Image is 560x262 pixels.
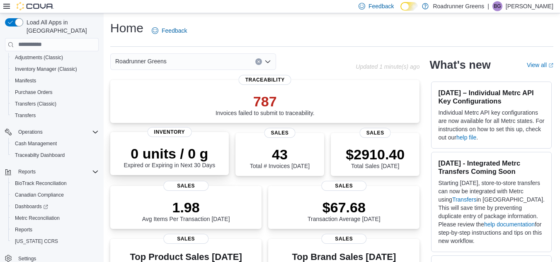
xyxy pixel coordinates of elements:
span: Feedback [162,26,187,35]
button: Cash Management [8,138,102,149]
p: 0 units / 0 g [124,145,215,162]
span: Adjustments (Classic) [15,54,63,61]
span: Manifests [12,76,99,86]
button: [US_STATE] CCRS [8,236,102,247]
button: Reports [2,166,102,178]
span: Traceability [239,75,291,85]
span: Operations [18,129,43,135]
h3: [DATE] – Individual Metrc API Key Configurations [438,89,545,105]
span: Reports [15,167,99,177]
span: Traceabilty Dashboard [15,152,65,159]
span: Sales [264,128,295,138]
span: Dashboards [15,203,48,210]
p: $67.68 [308,199,381,216]
button: Operations [15,127,46,137]
span: Sales [163,181,209,191]
span: Canadian Compliance [15,192,64,198]
a: Manifests [12,76,39,86]
p: $2910.40 [346,146,405,163]
span: Purchase Orders [15,89,53,96]
button: Reports [8,224,102,236]
a: Canadian Compliance [12,190,67,200]
span: Canadian Compliance [12,190,99,200]
a: Traceabilty Dashboard [12,150,68,160]
h2: What's new [429,58,490,72]
div: Total # Invoices [DATE] [250,146,310,169]
span: Transfers [15,112,36,119]
span: Roadrunner Greens [115,56,167,66]
span: Reports [18,168,36,175]
span: [US_STATE] CCRS [15,238,58,245]
a: Transfers [452,196,477,203]
span: Metrc Reconciliation [15,215,60,221]
span: Sales [321,234,367,244]
span: Adjustments (Classic) [12,53,99,62]
span: Cash Management [15,140,57,147]
img: Cova [17,2,54,10]
button: BioTrack Reconciliation [8,178,102,189]
h3: [DATE] - Integrated Metrc Transfers Coming Soon [438,159,545,175]
a: help file [456,134,476,141]
input: Dark Mode [400,2,418,11]
button: Clear input [255,58,262,65]
a: Cash Management [12,139,60,149]
div: Avg Items Per Transaction [DATE] [142,199,230,222]
span: BioTrack Reconciliation [12,178,99,188]
p: Starting [DATE], store-to-store transfers can now be integrated with Metrc using in [GEOGRAPHIC_D... [438,179,545,245]
a: Inventory Manager (Classic) [12,64,80,74]
a: Adjustments (Classic) [12,53,66,62]
a: Dashboards [8,201,102,212]
button: Operations [2,126,102,138]
button: Traceabilty Dashboard [8,149,102,161]
button: Open list of options [264,58,271,65]
p: 1.98 [142,199,230,216]
div: Total Sales [DATE] [346,146,405,169]
a: Metrc Reconciliation [12,213,63,223]
span: Traceabilty Dashboard [12,150,99,160]
button: Transfers (Classic) [8,98,102,110]
a: View allExternal link [527,62,553,68]
span: Transfers [12,111,99,120]
span: Sales [163,234,209,244]
span: Settings [18,255,36,262]
span: Transfers (Classic) [12,99,99,109]
span: Reports [15,226,32,233]
div: Invoices failed to submit to traceability. [216,93,315,116]
span: Inventory Manager (Classic) [15,66,77,72]
p: 43 [250,146,310,163]
div: Transaction Average [DATE] [308,199,381,222]
p: Updated 1 minute(s) ago [356,63,419,70]
h3: Top Brand Sales [DATE] [292,252,396,262]
span: Purchase Orders [12,87,99,97]
span: Inventory Manager (Classic) [12,64,99,74]
span: Sales [360,128,391,138]
h1: Home [110,20,143,36]
span: Feedback [368,2,394,10]
a: Reports [12,225,36,235]
span: BioTrack Reconciliation [15,180,67,187]
a: Feedback [148,22,190,39]
a: Purchase Orders [12,87,56,97]
button: Adjustments (Classic) [8,52,102,63]
button: Canadian Compliance [8,189,102,201]
span: Operations [15,127,99,137]
button: Transfers [8,110,102,121]
button: Purchase Orders [8,87,102,98]
a: BioTrack Reconciliation [12,178,70,188]
div: Brisa Garcia [492,1,502,11]
p: | [487,1,489,11]
span: Sales [321,181,367,191]
button: Inventory Manager (Classic) [8,63,102,75]
a: Dashboards [12,202,51,212]
p: [PERSON_NAME] [506,1,553,11]
p: Roadrunner Greens [433,1,484,11]
a: Transfers (Classic) [12,99,60,109]
span: Inventory [148,127,192,137]
a: help documentation [484,221,535,228]
span: Cash Management [12,139,99,149]
h3: Top Product Sales [DATE] [117,252,255,262]
span: Load All Apps in [GEOGRAPHIC_DATA] [23,18,99,35]
button: Manifests [8,75,102,87]
button: Reports [15,167,39,177]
